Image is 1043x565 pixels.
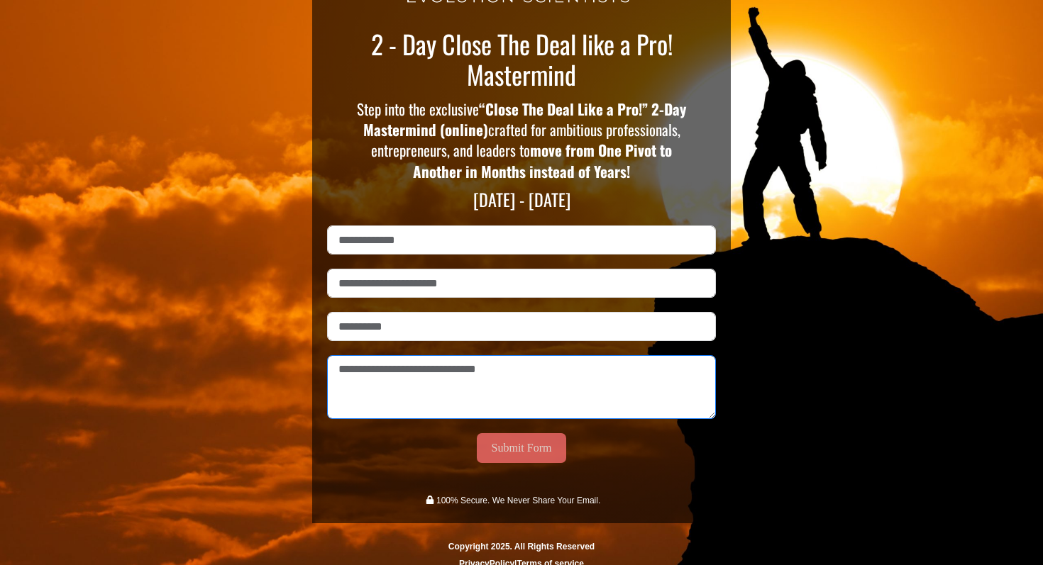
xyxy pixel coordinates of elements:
p: [DATE] - [DATE] [359,189,684,210]
strong: move from One Pivot to Another in Months instead of Years! [413,139,672,181]
p: Step into the exclusive crafted for ambitious professionals, entrepreneurs, and leaders to [356,99,688,182]
span: Copyright 2025. All Rights Reserved [448,542,595,552]
p: 2 - Day Close The Deal like a Pro! Mastermind [359,28,684,89]
strong: “Close The Deal Like a Pro!” 2-Day Mastermind (online) [363,98,687,140]
button: Submit Form [477,433,567,463]
p: 100% Secure. We Never Share Your Email. [436,492,600,509]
